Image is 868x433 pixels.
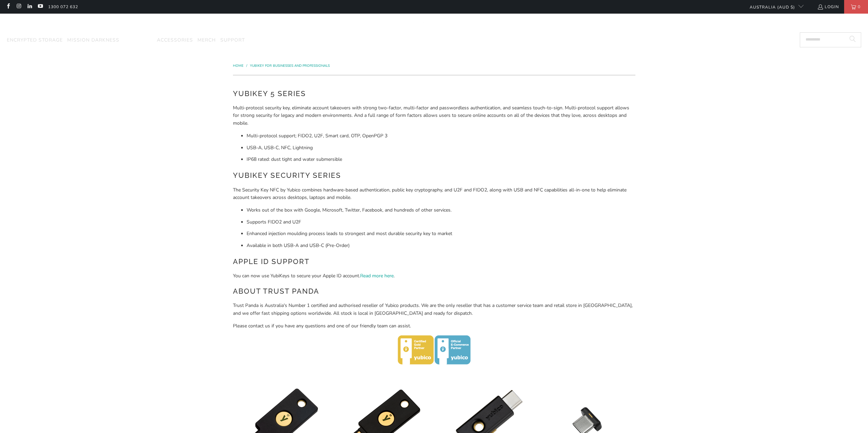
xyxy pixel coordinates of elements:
[124,32,152,48] summary: YubiKey
[233,186,635,202] p: The Security Key NFC by Yubico combines hardware-based authentication, public key cryptography, a...
[233,170,635,181] h2: YubiKey Security Series
[247,132,635,140] li: Multi-protocol support; FIDO2, U2F, Smart card, OTP, OpenPGP 3
[157,37,193,43] span: Accessories
[247,144,635,152] li: USB-A, USB-C, NFC, Lightning
[67,37,119,43] span: Mission Darkness
[247,230,635,237] li: Enhanced injection moulding process leads to strongest and most durable security key to market
[247,206,635,214] li: Works out of the box with Google, Microsoft, Twitter, Facebook, and hundreds of other services.
[220,32,245,48] a: Support
[233,104,635,127] p: Multi-protocol security key, eliminate account takeovers with strong two-factor, multi-factor and...
[360,273,394,279] a: Read more here
[233,256,635,267] h2: Apple ID Support
[250,63,330,68] a: YubiKey for Businesses and Professionals
[233,63,244,68] span: Home
[197,37,216,43] span: Merch
[233,322,635,330] p: Please contact us if you have any questions and one of our friendly team can assist.
[16,4,21,10] a: Trust Panda Australia on Instagram
[7,32,63,48] a: Encrypted Storage
[7,37,63,43] span: Encrypted Storage
[27,4,32,10] a: Trust Panda Australia on LinkedIn
[220,37,245,43] span: Support
[844,32,861,47] button: Search
[233,272,635,280] p: You can now use YubiKeys to secure your Apple ID account. .
[399,17,469,31] img: Trust Panda Australia
[5,4,11,10] a: Trust Panda Australia on Facebook
[7,32,245,48] nav: Translation missing: en.navigation.header.main_nav
[233,302,635,317] p: Trust Panda is Australia's Number 1 certified and authorised reseller of Yubico products. We are ...
[247,242,635,249] li: Available in both USB-A and USB-C (Pre-Order)
[817,3,839,11] a: Login
[48,3,78,11] a: 1300 072 632
[197,32,216,48] a: Merch
[67,32,119,48] a: Mission Darkness
[124,37,145,43] span: YubiKey
[246,63,247,68] span: /
[233,63,245,68] a: Home
[233,286,635,297] h2: About Trust Panda
[247,218,635,226] li: Supports FIDO2 and U2F
[233,88,635,99] h2: YubiKey 5 Series
[247,156,635,163] li: IP68 rated: dust tight and water submersible
[800,32,861,47] input: Search...
[157,32,193,48] a: Accessories
[37,4,43,10] a: Trust Panda Australia on YouTube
